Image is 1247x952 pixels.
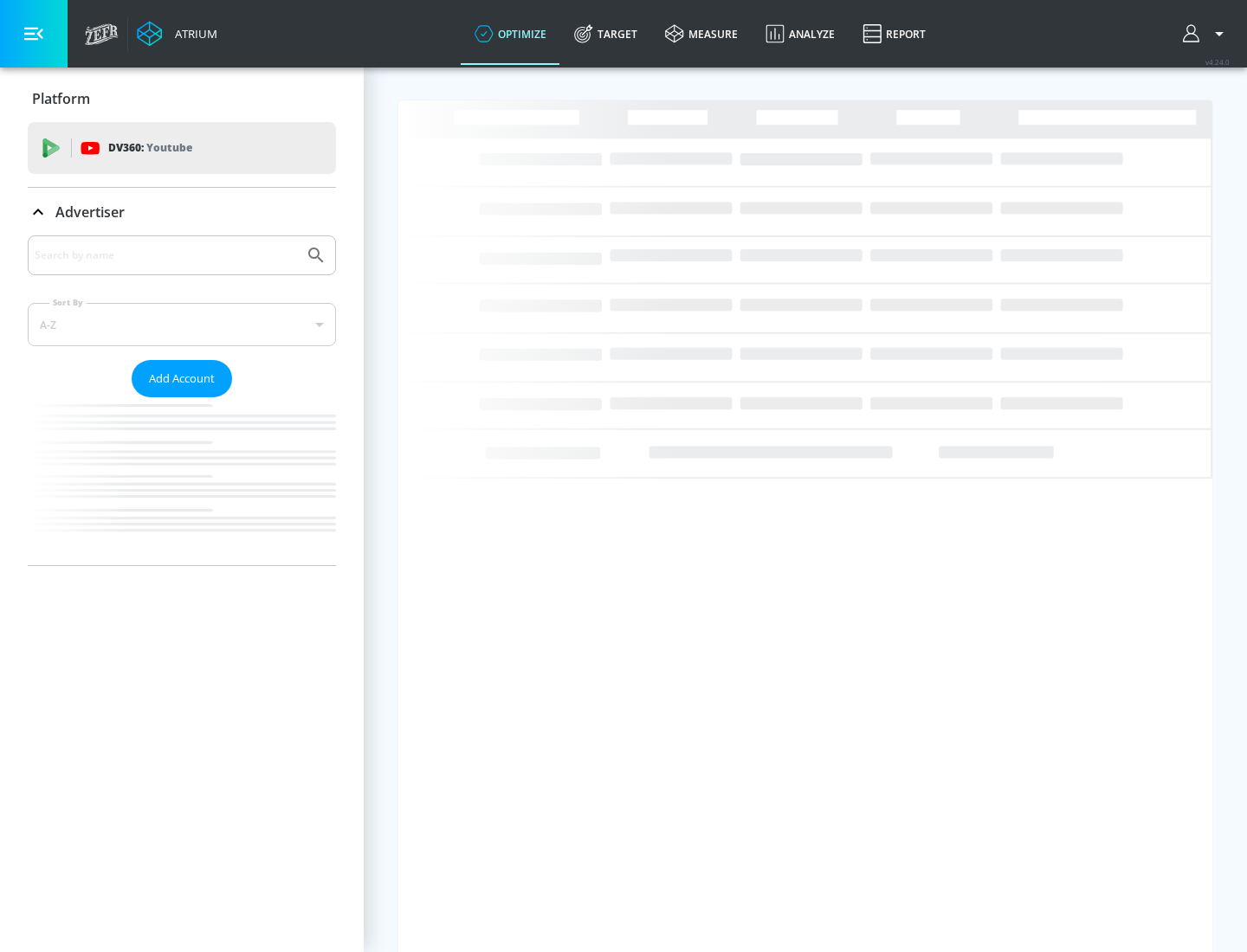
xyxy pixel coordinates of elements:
[28,122,336,174] div: DV360: Youtube
[28,188,336,236] div: Advertiser
[1205,57,1230,67] span: v 4.24.0
[28,74,336,123] div: Platform
[108,138,192,158] p: DV360:
[55,203,125,222] p: Advertiser
[28,235,336,565] div: Advertiser
[28,303,336,346] div: A-Z
[28,397,336,565] nav: list of Advertiser
[168,26,217,42] div: Atrium
[461,3,560,65] a: optimize
[560,3,651,65] a: Target
[146,138,192,157] p: Youtube
[149,369,215,389] span: Add Account
[849,3,940,65] a: Report
[32,89,90,108] p: Platform
[132,360,232,397] button: Add Account
[651,3,752,65] a: measure
[752,3,849,65] a: Analyze
[49,297,87,308] label: Sort By
[35,244,297,267] input: Search by name
[137,21,217,47] a: Atrium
